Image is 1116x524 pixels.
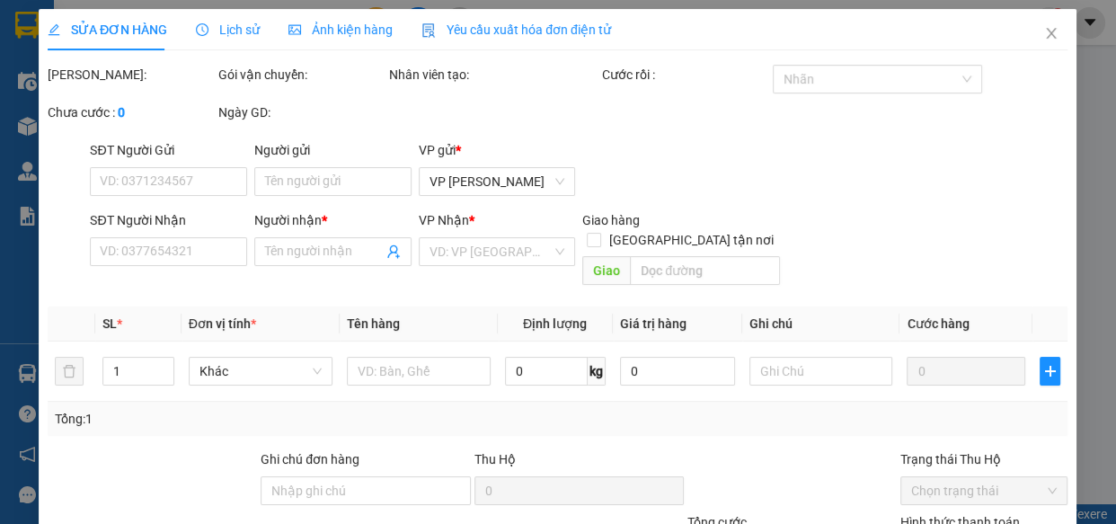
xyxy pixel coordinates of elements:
div: Gói vận chuyển: [218,65,385,84]
div: SĐT Người Nhận [91,210,248,230]
div: Người nhận [255,210,412,230]
div: VP gửi [419,140,576,160]
span: VP Vũng Liêm [430,168,565,195]
span: plus [1041,364,1060,378]
span: Yêu cầu xuất hóa đơn điện tử [422,22,612,37]
div: SĐT Người Gửi [91,140,248,160]
button: delete [55,357,84,386]
div: [PERSON_NAME]: [48,65,215,84]
b: 0 [118,105,125,120]
span: close [1045,26,1059,40]
div: Chưa cước : [48,102,215,122]
span: VP Nhận [419,213,469,227]
div: Ngày GD: [218,102,385,122]
img: icon [422,23,437,38]
span: Chọn trạng thái [912,477,1058,504]
div: Trạng thái Thu Hộ [901,449,1068,469]
span: Giá trị hàng [620,316,686,331]
span: Tên hàng [347,316,400,331]
input: Ghi chú đơn hàng [261,476,471,505]
button: Close [1027,9,1077,59]
span: picture [289,23,302,36]
span: Ảnh kiện hàng [289,22,394,37]
div: Người gửi [255,140,412,160]
span: SL [102,316,117,331]
span: Đơn vị tính [189,316,256,331]
label: Ghi chú đơn hàng [261,452,360,466]
input: Ghi Chú [749,357,893,386]
th: Ghi chú [742,306,900,342]
span: Giao [583,256,631,285]
input: Dọc đường [631,256,781,285]
span: user-add [386,244,401,259]
span: Lịch sử [197,22,261,37]
input: 0 [908,357,1026,386]
span: clock-circle [197,23,209,36]
button: plus [1041,357,1061,386]
div: Tổng: 1 [55,409,432,429]
span: Thu Hộ [474,452,516,466]
span: Định lượng [523,316,587,331]
span: Giao hàng [583,213,641,227]
span: kg [588,357,606,386]
span: SỬA ĐƠN HÀNG [48,22,167,37]
span: Cước hàng [908,316,970,331]
span: [GEOGRAPHIC_DATA] tận nơi [602,230,781,250]
div: Cước rồi : [602,65,769,84]
span: Khác [199,358,322,385]
div: Nhân viên tạo: [389,65,598,84]
input: VD: Bàn, Ghế [347,357,491,386]
span: edit [48,23,60,36]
